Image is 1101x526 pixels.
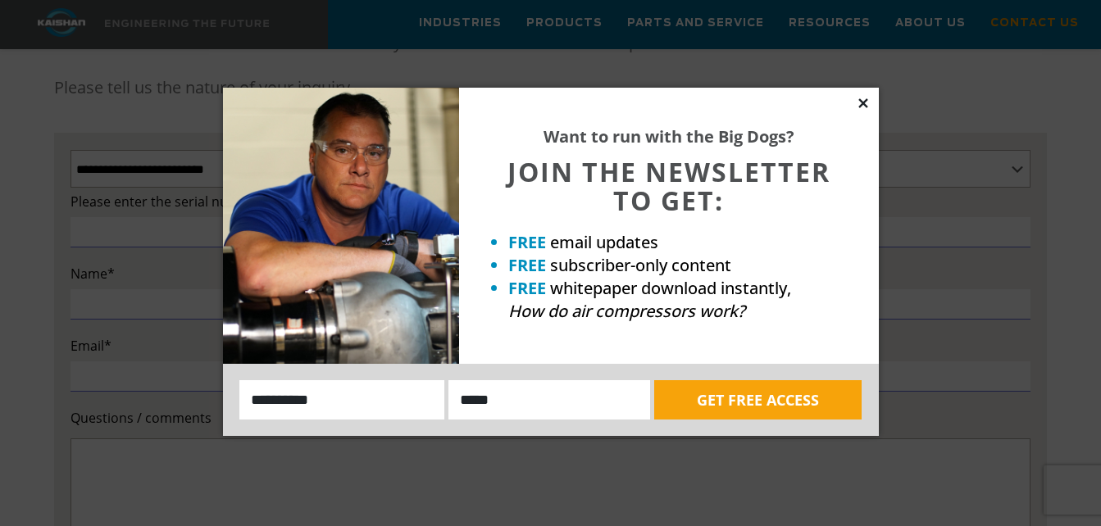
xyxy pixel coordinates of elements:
[508,231,546,253] strong: FREE
[550,231,658,253] span: email updates
[507,154,830,218] span: JOIN THE NEWSLETTER TO GET:
[508,277,546,299] strong: FREE
[508,300,745,322] em: How do air compressors work?
[508,254,546,276] strong: FREE
[654,380,862,419] button: GET FREE ACCESS
[544,125,794,147] strong: Want to run with the Big Dogs?
[448,380,650,419] input: Email
[856,96,871,111] button: Close
[239,380,445,419] input: Name:
[550,254,731,276] span: subscriber-only content
[550,277,791,299] span: whitepaper download instantly,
